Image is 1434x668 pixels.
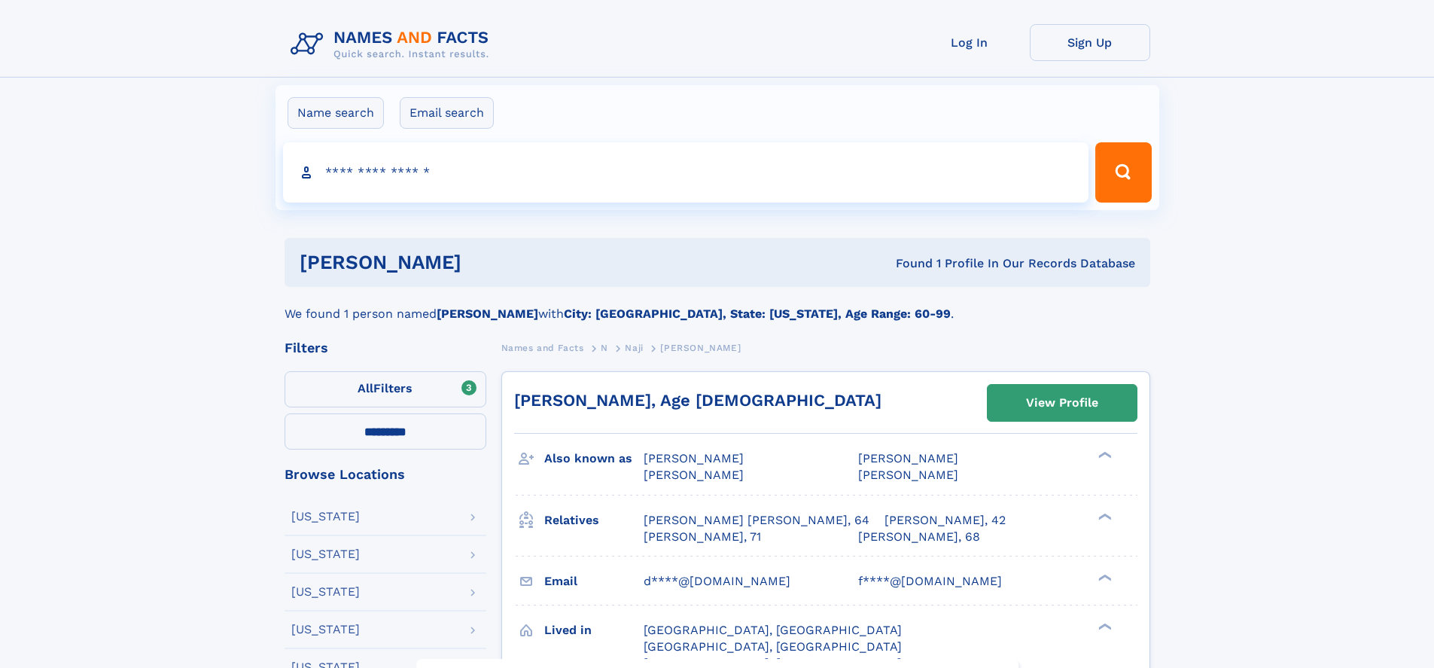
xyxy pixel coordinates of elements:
[1095,450,1113,460] div: ❯
[564,307,951,321] b: City: [GEOGRAPHIC_DATA], State: [US_STATE], Age Range: 60-99
[858,468,958,482] span: [PERSON_NAME]
[644,451,744,465] span: [PERSON_NAME]
[358,381,373,395] span: All
[1095,142,1151,203] button: Search Button
[909,24,1030,61] a: Log In
[1030,24,1150,61] a: Sign Up
[601,343,608,353] span: N
[988,385,1137,421] a: View Profile
[1026,386,1098,420] div: View Profile
[644,623,902,637] span: [GEOGRAPHIC_DATA], [GEOGRAPHIC_DATA]
[858,529,980,545] a: [PERSON_NAME], 68
[601,338,608,357] a: N
[544,446,644,471] h3: Also known as
[285,341,486,355] div: Filters
[1095,511,1113,521] div: ❯
[1095,572,1113,582] div: ❯
[291,586,360,598] div: [US_STATE]
[285,287,1150,323] div: We found 1 person named with .
[644,529,761,545] a: [PERSON_NAME], 71
[501,338,584,357] a: Names and Facts
[291,624,360,636] div: [US_STATE]
[625,338,643,357] a: Naji
[514,391,881,410] a: [PERSON_NAME], Age [DEMOGRAPHIC_DATA]
[544,618,644,643] h3: Lived in
[644,512,869,529] a: [PERSON_NAME] [PERSON_NAME], 64
[291,511,360,523] div: [US_STATE]
[625,343,643,353] span: Naji
[660,343,741,353] span: [PERSON_NAME]
[285,371,486,407] label: Filters
[300,253,679,272] h1: [PERSON_NAME]
[285,24,501,65] img: Logo Names and Facts
[291,548,360,560] div: [US_STATE]
[283,142,1089,203] input: search input
[884,512,1006,529] a: [PERSON_NAME], 42
[437,307,538,321] b: [PERSON_NAME]
[678,255,1135,272] div: Found 1 Profile In Our Records Database
[858,451,958,465] span: [PERSON_NAME]
[644,468,744,482] span: [PERSON_NAME]
[288,97,384,129] label: Name search
[285,468,486,481] div: Browse Locations
[544,508,644,533] h3: Relatives
[544,569,644,594] h3: Email
[644,639,902,654] span: [GEOGRAPHIC_DATA], [GEOGRAPHIC_DATA]
[400,97,494,129] label: Email search
[1095,621,1113,631] div: ❯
